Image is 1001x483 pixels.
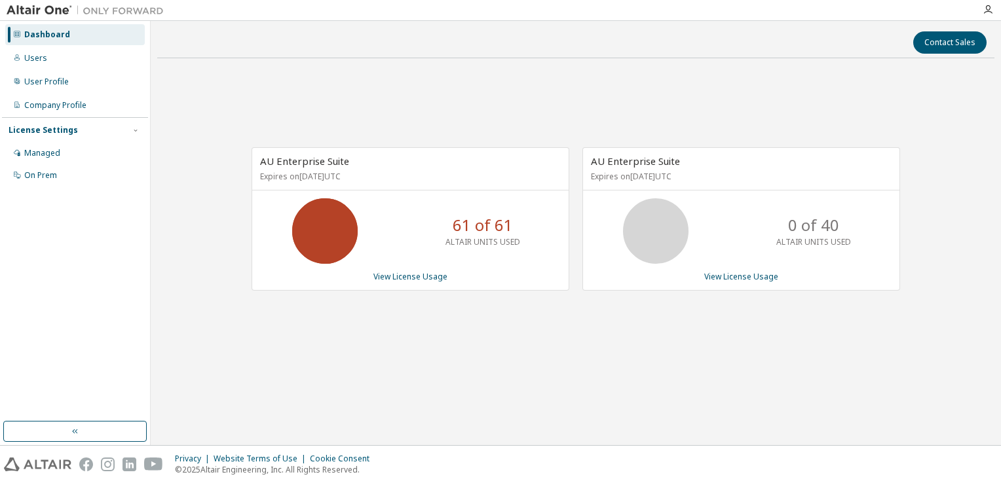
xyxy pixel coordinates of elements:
[175,454,214,464] div: Privacy
[591,154,680,168] span: AU Enterprise Suite
[788,214,839,236] p: 0 of 40
[704,271,778,282] a: View License Usage
[24,53,47,63] div: Users
[101,457,115,471] img: instagram.svg
[24,77,69,87] div: User Profile
[24,29,70,40] div: Dashboard
[144,457,163,471] img: youtube.svg
[79,457,93,471] img: facebook.svg
[24,100,86,111] div: Company Profile
[453,214,513,236] p: 61 of 61
[4,457,71,471] img: altair_logo.svg
[373,271,447,282] a: View License Usage
[591,171,888,182] p: Expires on [DATE] UTC
[7,4,170,17] img: Altair One
[24,170,57,181] div: On Prem
[260,171,557,182] p: Expires on [DATE] UTC
[123,457,136,471] img: linkedin.svg
[913,31,987,54] button: Contact Sales
[310,454,377,464] div: Cookie Consent
[445,236,520,247] p: ALTAIR UNITS USED
[175,464,377,475] p: © 2025 Altair Engineering, Inc. All Rights Reserved.
[776,236,851,247] p: ALTAIR UNITS USED
[214,454,310,464] div: Website Terms of Use
[260,154,349,168] span: AU Enterprise Suite
[9,125,78,135] div: License Settings
[24,148,60,158] div: Managed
